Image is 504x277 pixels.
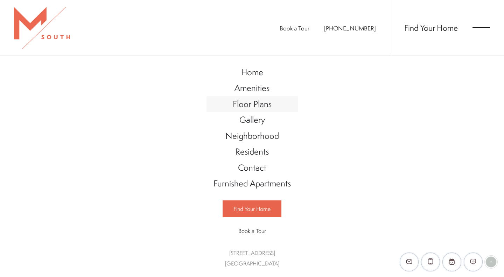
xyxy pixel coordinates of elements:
[206,176,298,192] a: Go to Furnished Apartments (opens in a new tab)
[324,24,376,32] span: [PHONE_NUMBER]
[472,24,490,31] button: Open Menu
[225,130,279,142] span: Neighborhood
[234,82,269,94] span: Amenities
[225,249,279,267] a: Get Directions to 5110 South Manhattan Avenue Tampa, FL 33611
[238,162,266,173] span: Contact
[238,227,266,235] span: Book a Tour
[233,98,272,110] span: Floor Plans
[206,96,298,112] a: Go to Floor Plans
[206,144,298,160] a: Go to Residents
[239,114,265,126] span: Gallery
[14,7,70,49] img: MSouth
[206,80,298,96] a: Go to Amenities
[324,24,376,32] a: Call Us at 813-570-8014
[233,205,271,213] span: Find Your Home
[213,177,291,189] span: Furnished Apartments
[206,112,298,128] a: Go to Gallery
[206,64,298,80] a: Go to Home
[206,128,298,144] a: Go to Neighborhood
[235,145,269,157] span: Residents
[280,24,309,32] a: Book a Tour
[206,57,298,276] div: Main
[404,22,458,33] a: Find Your Home
[241,66,263,78] span: Home
[206,160,298,176] a: Go to Contact
[223,223,281,239] a: Book a Tour
[223,200,281,217] a: Find Your Home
